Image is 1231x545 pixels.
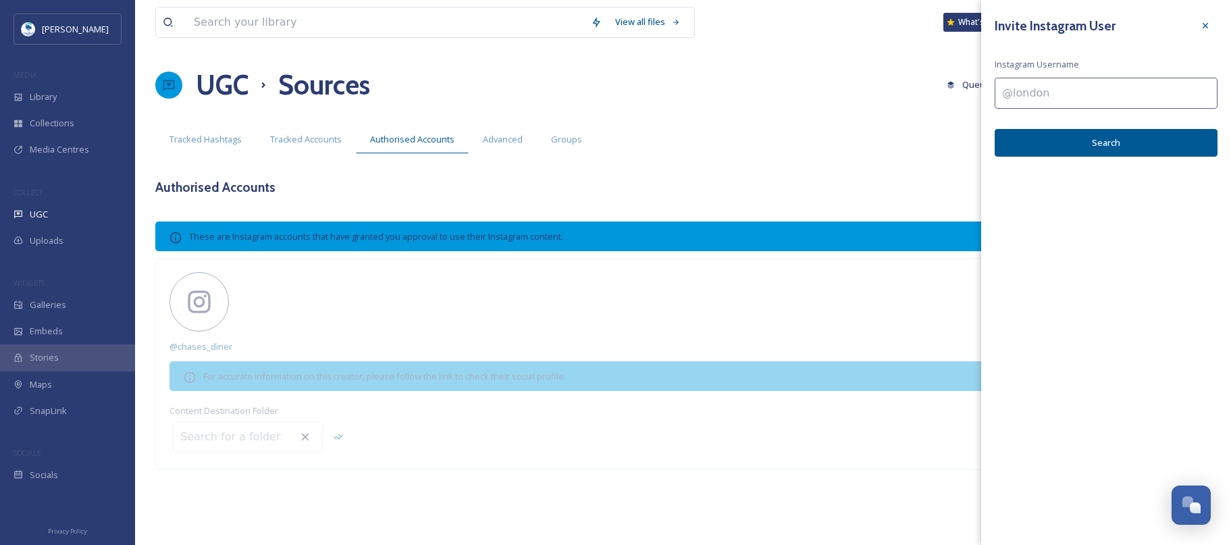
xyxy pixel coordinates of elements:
span: @ chases_diner [169,340,232,353]
input: Search your library [187,7,584,37]
span: Uploads [30,234,63,247]
span: Tracked Accounts [270,133,342,146]
button: Search [995,129,1217,157]
span: These are Instagram accounts that have granted you approval to use their Instagram content. [189,230,563,242]
span: For accurate information on this creator, please follow the link to check their social profile. [203,370,566,382]
span: Tracked Hashtags [169,133,242,146]
h1: Sources [278,65,370,105]
a: What's New [943,13,1011,32]
img: download.jpeg [22,22,35,36]
span: SOCIALS [14,448,41,458]
input: @london [995,78,1217,109]
span: Content Destination Folder [169,405,278,417]
span: Collections [30,117,74,130]
span: SnapLink [30,405,67,417]
a: Queued [940,72,1010,98]
span: Library [30,90,57,103]
span: Groups [551,133,582,146]
span: COLLECT [14,187,43,197]
span: Instagram Username [995,58,1079,71]
a: Privacy Policy [48,522,87,538]
button: Open Chat [1172,486,1211,525]
input: Search for a folder [174,422,322,452]
a: @chases_diner [169,338,232,355]
span: Media Centres [30,143,89,156]
span: [PERSON_NAME] [42,23,109,35]
a: View all files [608,9,687,35]
button: Queued [940,72,1003,98]
span: Socials [30,469,58,482]
span: Stories [30,351,59,364]
span: UGC [30,208,48,221]
span: Maps [30,378,52,391]
h3: Authorised Accounts [155,178,276,197]
span: Galleries [30,299,66,311]
a: UGC [196,65,248,105]
span: WIDGETS [14,278,45,288]
span: Authorised Accounts [370,133,454,146]
h3: Invite Instagram User [995,16,1116,36]
span: Embeds [30,325,63,338]
span: Advanced [483,133,523,146]
span: Privacy Policy [48,527,87,536]
span: MEDIA [14,70,37,80]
